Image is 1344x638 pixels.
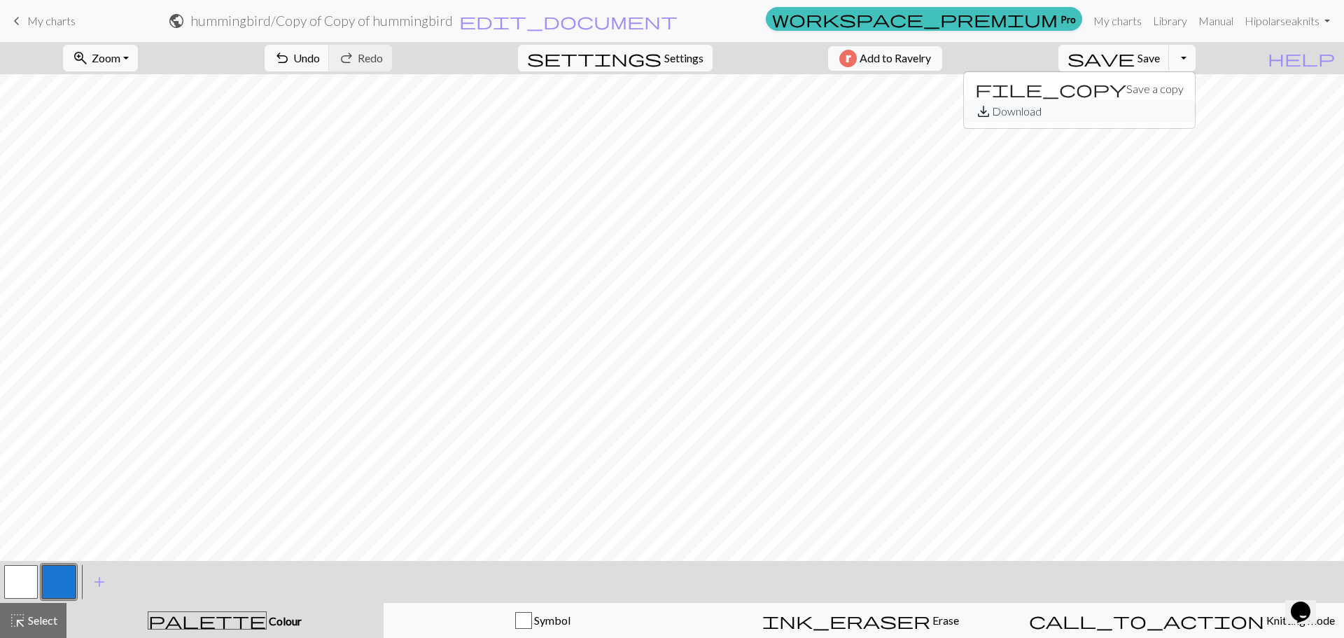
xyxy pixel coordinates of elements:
button: Save a copy [964,78,1195,100]
button: Undo [265,45,330,71]
h2: hummingbird / Copy of Copy of hummingbird [190,13,453,29]
button: Save [1058,45,1170,71]
span: Symbol [532,613,570,627]
span: public [168,11,185,31]
a: Hipolarseaknits [1239,7,1336,35]
i: Settings [527,50,661,67]
a: My charts [8,9,76,33]
span: zoom_in [72,48,89,68]
a: Manual [1193,7,1239,35]
span: Settings [664,50,703,67]
span: ink_eraser [762,611,930,630]
img: Ravelry [839,50,857,67]
span: help [1268,48,1335,68]
a: Library [1147,7,1193,35]
span: undo [274,48,290,68]
button: Knitting mode [1020,603,1344,638]
span: Erase [930,613,959,627]
a: Pro [766,7,1082,31]
a: My charts [1088,7,1147,35]
button: Erase [701,603,1020,638]
span: Zoom [92,51,120,64]
span: keyboard_arrow_left [8,11,25,31]
span: save_alt [975,102,992,121]
span: call_to_action [1029,611,1264,630]
button: SettingsSettings [518,45,713,71]
span: workspace_premium [772,9,1058,29]
span: Knitting mode [1264,613,1335,627]
button: Zoom [63,45,138,71]
span: edit_document [459,11,678,31]
span: save [1067,48,1135,68]
span: Add to Ravelry [860,50,931,67]
button: Colour [66,603,384,638]
button: Add to Ravelry [828,46,942,71]
span: Colour [267,614,302,627]
span: settings [527,48,661,68]
span: add [91,572,108,592]
span: Undo [293,51,320,64]
button: Download [964,100,1195,123]
span: My charts [27,14,76,27]
span: palette [148,611,266,630]
span: Save [1137,51,1160,64]
iframe: chat widget [1285,582,1330,624]
span: file_copy [975,79,1126,99]
span: highlight_alt [9,611,26,630]
button: Symbol [384,603,702,638]
span: Select [26,613,57,627]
